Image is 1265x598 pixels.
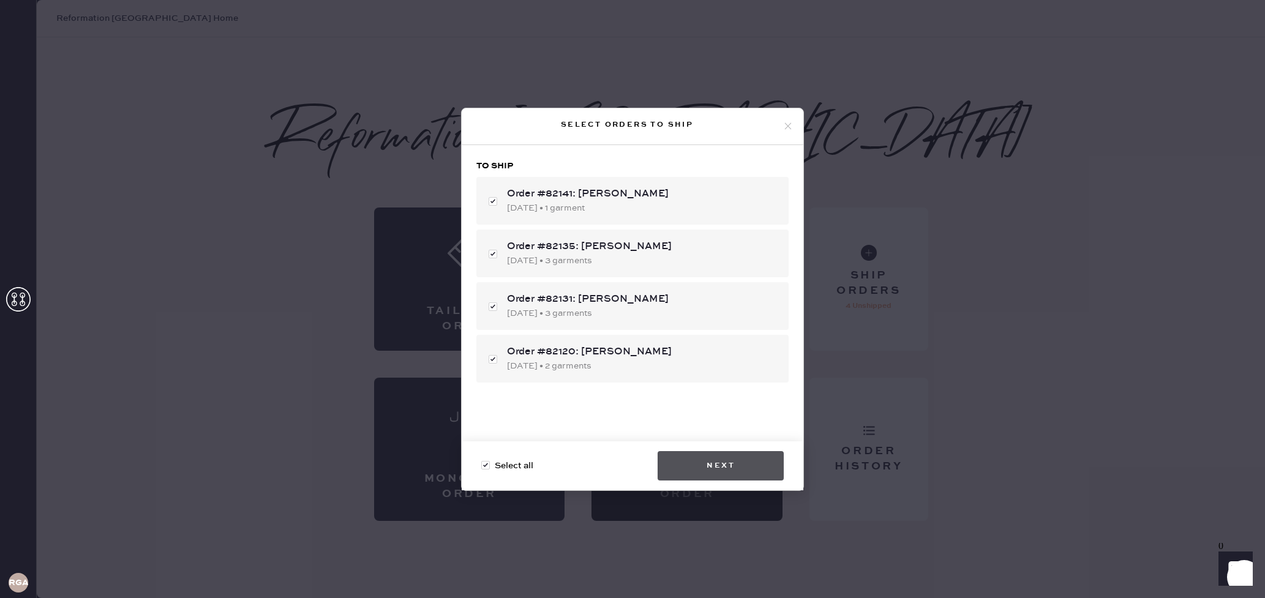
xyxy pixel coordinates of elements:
h3: RGA [9,578,28,587]
div: [DATE] • 3 garments [507,254,779,267]
span: Select all [495,459,533,473]
div: Order #82120: [PERSON_NAME] [507,345,779,359]
div: [DATE] • 3 garments [507,307,779,320]
div: [DATE] • 1 garment [507,201,779,215]
div: Select orders to ship [471,118,783,132]
h3: To ship [476,160,789,172]
div: Order #82135: [PERSON_NAME] [507,239,779,254]
button: Next [658,451,784,480]
div: [DATE] • 2 garments [507,359,779,373]
iframe: Front Chat [1207,543,1259,596]
div: Order #82141: [PERSON_NAME] [507,187,779,201]
div: Order #82131: [PERSON_NAME] [507,292,779,307]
